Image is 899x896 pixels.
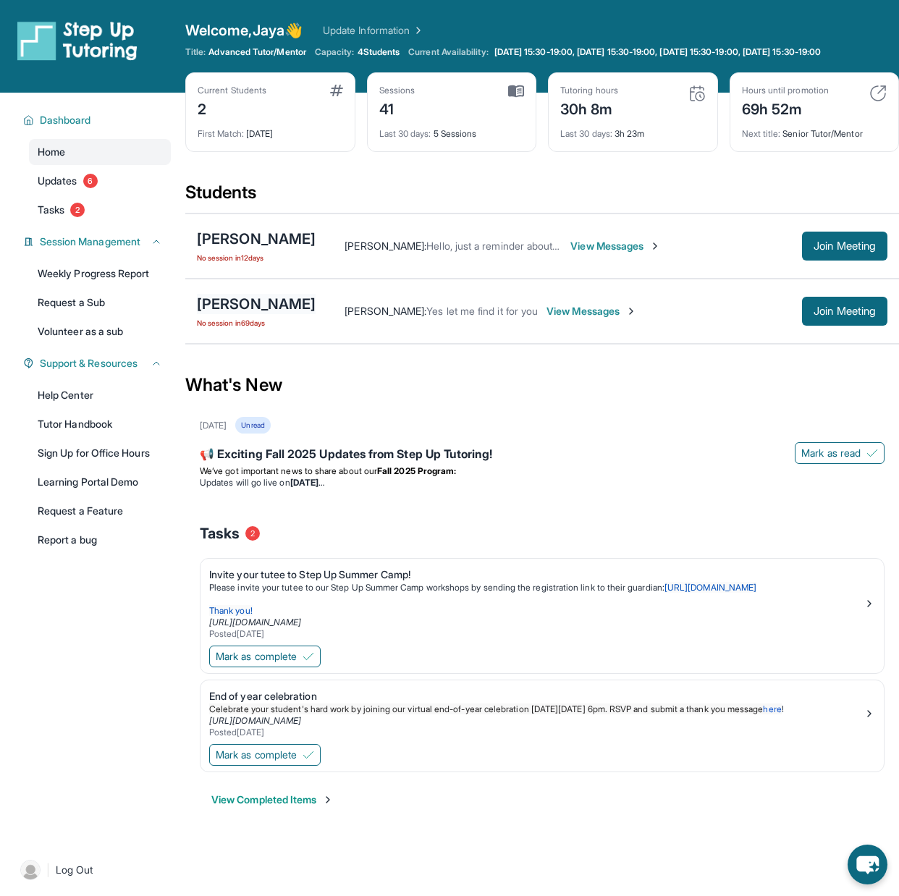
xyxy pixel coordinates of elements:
button: View Completed Items [211,793,334,807]
div: [PERSON_NAME] [197,294,316,314]
img: user-img [20,860,41,880]
a: Volunteer as a sub [29,318,171,345]
img: card [688,85,706,102]
div: Students [185,181,899,213]
button: Session Management [34,234,162,249]
div: End of year celebration [209,689,864,703]
img: Mark as complete [303,651,314,662]
span: 6 [83,174,98,188]
span: Mark as read [801,446,861,460]
span: Tasks [38,203,64,217]
img: Mark as complete [303,749,314,761]
a: Tasks2 [29,197,171,223]
img: Mark as read [866,447,878,459]
strong: Fall 2025 Program: [377,465,456,476]
span: Last 30 days : [379,128,431,139]
span: Welcome, Jaya 👋 [185,20,303,41]
span: Support & Resources [40,356,138,371]
div: 30h 8m [560,96,618,119]
div: Current Students [198,85,266,96]
img: Chevron-Right [649,240,661,252]
strong: [DATE] [290,477,324,488]
span: 2 [70,203,85,217]
span: Thank you! [209,605,253,616]
a: [DATE] 15:30-19:00, [DATE] 15:30-19:00, [DATE] 15:30-19:00, [DATE] 15:30-19:00 [491,46,824,58]
button: Support & Resources [34,356,162,371]
a: Help Center [29,382,171,408]
div: Posted [DATE] [209,727,864,738]
div: Posted [DATE] [209,628,864,640]
div: 41 [379,96,415,119]
div: 69h 52m [742,96,829,119]
button: Mark as read [795,442,885,464]
img: Chevron-Right [625,305,637,317]
a: Updates6 [29,168,171,194]
a: Report a bug [29,527,171,553]
div: Tutoring hours [560,85,618,96]
img: Chevron Right [410,23,424,38]
span: | [46,861,50,879]
button: Join Meeting [802,297,887,326]
a: Request a Sub [29,289,171,316]
span: Mark as complete [216,748,297,762]
span: We’ve got important news to share about our [200,465,377,476]
span: Updates [38,174,77,188]
span: Join Meeting [814,307,876,316]
a: Learning Portal Demo [29,469,171,495]
img: card [508,85,524,98]
div: [DATE] [200,420,227,431]
a: [URL][DOMAIN_NAME] [664,582,756,593]
span: Current Availability: [408,46,488,58]
span: 4 Students [358,46,400,58]
div: What's New [185,353,899,417]
span: Yes let me find it for you [426,305,538,317]
div: Unread [235,417,270,434]
div: Invite your tutee to Step Up Summer Camp! [209,567,864,582]
button: Mark as complete [209,744,321,766]
div: [DATE] [198,119,343,140]
div: Sessions [379,85,415,96]
img: card [330,85,343,96]
span: Last 30 days : [560,128,612,139]
span: [PERSON_NAME] : [345,305,426,317]
div: 📢 Exciting Fall 2025 Updates from Step Up Tutoring! [200,445,885,465]
span: No session in 12 days [197,252,316,263]
a: [URL][DOMAIN_NAME] [209,715,301,726]
span: 2 [245,526,260,541]
span: No session in 69 days [197,317,316,329]
span: [DATE] 15:30-19:00, [DATE] 15:30-19:00, [DATE] 15:30-19:00, [DATE] 15:30-19:00 [494,46,821,58]
li: Updates will go live on [200,477,885,489]
a: Invite your tutee to Step Up Summer Camp!Please invite your tutee to our Step Up Summer Camp work... [201,559,884,643]
button: chat-button [848,845,887,884]
a: Home [29,139,171,165]
span: Tasks [200,523,240,544]
a: [URL][DOMAIN_NAME] [209,617,301,627]
span: Capacity: [315,46,355,58]
a: Tutor Handbook [29,411,171,437]
div: Senior Tutor/Mentor [742,119,887,140]
img: logo [17,20,138,61]
a: Request a Feature [29,498,171,524]
a: |Log Out [14,854,171,886]
span: Dashboard [40,113,91,127]
span: [PERSON_NAME] : [345,240,426,252]
span: View Messages [570,239,661,253]
span: Hello, just a reminder about our 6pm tutoring session [DATE] [426,240,704,252]
span: First Match : [198,128,244,139]
span: Mark as complete [216,649,297,664]
span: Log Out [56,863,93,877]
a: End of year celebrationCelebrate your student's hard work by joining our virtual end-of-year cele... [201,680,884,741]
a: Sign Up for Office Hours [29,440,171,466]
button: Mark as complete [209,646,321,667]
div: 3h 23m [560,119,706,140]
img: card [869,85,887,102]
span: Join Meeting [814,242,876,250]
a: Weekly Progress Report [29,261,171,287]
span: Advanced Tutor/Mentor [208,46,305,58]
span: View Messages [546,304,637,318]
div: [PERSON_NAME] [197,229,316,249]
div: 2 [198,96,266,119]
div: 5 Sessions [379,119,525,140]
button: Join Meeting [802,232,887,261]
p: Please invite your tutee to our Step Up Summer Camp workshops by sending the registration link to... [209,582,864,593]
